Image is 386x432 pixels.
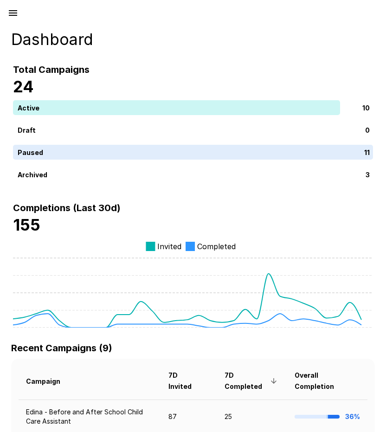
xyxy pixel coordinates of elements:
h4: Dashboard [11,30,375,49]
span: Campaign [26,376,72,387]
p: 10 [362,103,370,112]
span: 7D Invited [168,370,210,392]
span: Overall Completion [295,370,360,392]
p: 11 [364,147,370,157]
b: 36% [345,413,360,420]
span: 7D Completed [225,370,280,392]
b: Total Campaigns [13,64,90,75]
b: Recent Campaigns (9) [11,342,112,354]
p: 0 [365,125,370,135]
b: 155 [13,215,40,234]
b: Completions (Last 30d) [13,202,121,213]
p: 3 [366,169,370,179]
b: 24 [13,77,34,96]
